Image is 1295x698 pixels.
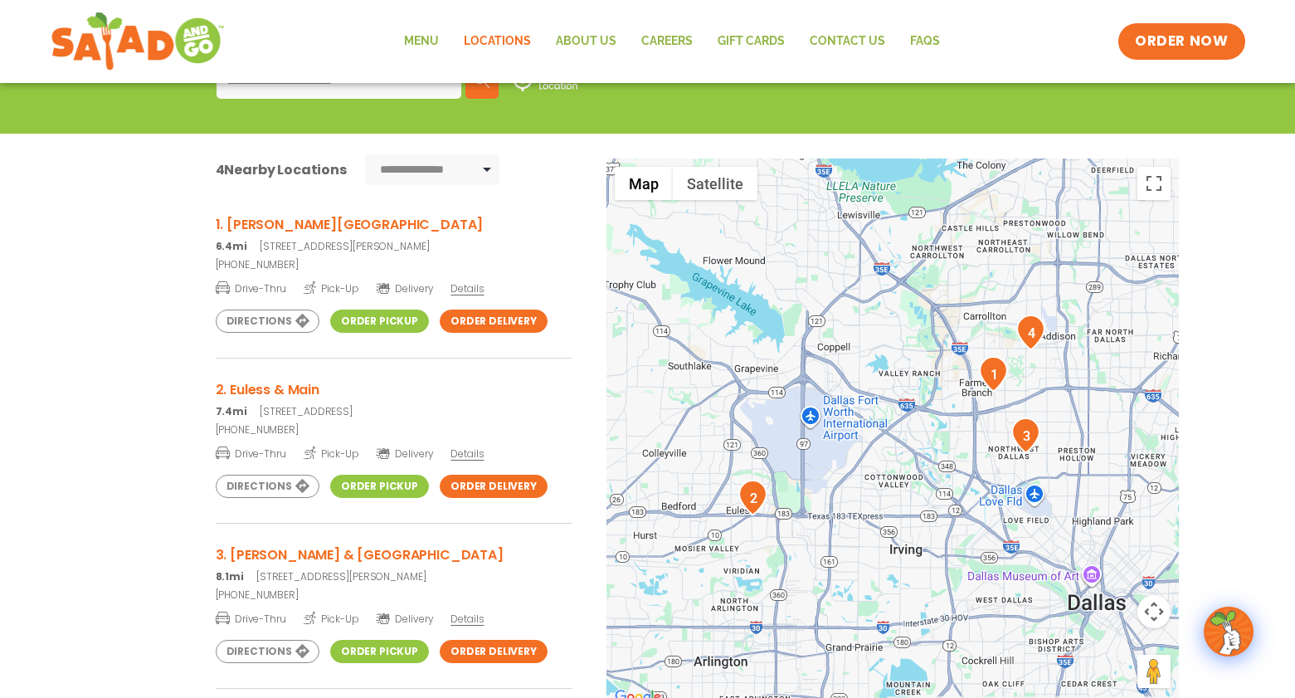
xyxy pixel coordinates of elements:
[216,445,286,461] span: Drive-Thru
[1205,608,1252,655] img: wpChatIcon
[1137,595,1171,628] button: Map camera controls
[376,281,433,296] span: Delivery
[304,445,359,461] span: Pick-Up
[898,22,952,61] a: FAQs
[450,447,484,461] span: Details
[216,257,572,272] a: [PHONE_NUMBER]
[1011,417,1040,453] div: 3
[543,22,629,61] a: About Us
[216,160,225,179] span: 4
[216,544,572,565] h3: 3. [PERSON_NAME] & [GEOGRAPHIC_DATA]
[451,22,543,61] a: Locations
[330,310,429,333] a: Order Pickup
[1135,32,1228,51] span: ORDER NOW
[376,612,433,627] span: Delivery
[216,640,319,663] a: Directions
[216,569,572,584] p: [STREET_ADDRESS][PERSON_NAME]
[673,167,757,200] button: Show satellite imagery
[1118,23,1244,60] a: ORDER NOW
[330,475,429,498] a: Order Pickup
[440,640,548,663] a: Order Delivery
[440,310,548,333] a: Order Delivery
[216,310,319,333] a: Directions
[615,167,673,200] button: Show street map
[216,569,244,583] strong: 8.1mi
[216,379,572,400] h3: 2. Euless & Main
[216,214,572,235] h3: 1. [PERSON_NAME][GEOGRAPHIC_DATA]
[1137,655,1171,688] button: Drag Pegman onto the map to open Street View
[216,280,286,296] span: Drive-Thru
[450,612,484,626] span: Details
[330,640,429,663] a: Order Pickup
[216,276,572,296] a: Drive-Thru Pick-Up Delivery Details
[216,379,572,419] a: 2. Euless & Main 7.4mi[STREET_ADDRESS]
[216,475,319,498] a: Directions
[216,404,572,419] p: [STREET_ADDRESS]
[979,356,1008,392] div: 1
[1016,315,1045,350] div: 4
[216,214,572,254] a: 1. [PERSON_NAME][GEOGRAPHIC_DATA] 6.4mi[STREET_ADDRESS][PERSON_NAME]
[1137,167,1171,200] button: Toggle fullscreen view
[797,22,898,61] a: Contact Us
[216,239,572,254] p: [STREET_ADDRESS][PERSON_NAME]
[450,281,484,295] span: Details
[376,447,433,461] span: Delivery
[440,475,548,498] a: Order Delivery
[216,441,572,461] a: Drive-Thru Pick-Up Delivery Details
[216,544,572,584] a: 3. [PERSON_NAME] & [GEOGRAPHIC_DATA] 8.1mi[STREET_ADDRESS][PERSON_NAME]
[216,588,572,603] a: [PHONE_NUMBER]
[304,280,359,296] span: Pick-Up
[216,606,572,627] a: Drive-Thru Pick-Up Delivery Details
[216,422,572,437] a: [PHONE_NUMBER]
[705,22,797,61] a: GIFT CARDS
[304,610,359,627] span: Pick-Up
[392,22,451,61] a: Menu
[216,159,347,180] div: Nearby Locations
[392,22,952,61] nav: Menu
[216,610,286,627] span: Drive-Thru
[216,404,247,418] strong: 7.4mi
[629,22,705,61] a: Careers
[738,480,767,515] div: 2
[51,8,226,75] img: new-SAG-logo-768×292
[216,239,247,253] strong: 6.4mi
